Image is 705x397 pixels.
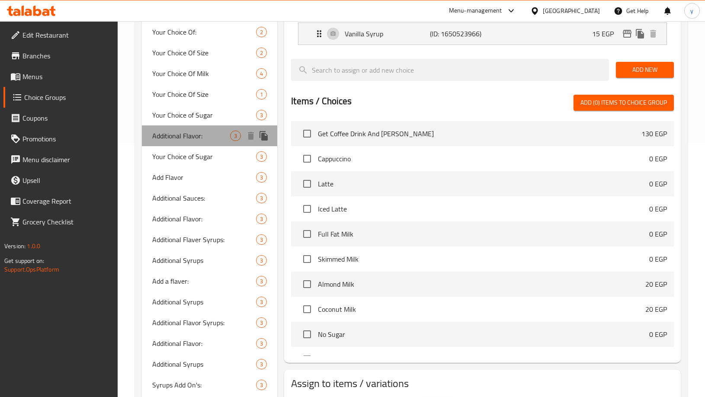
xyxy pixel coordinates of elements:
[318,279,645,289] span: Almond Milk
[142,42,278,63] div: Your Choice Of Size2
[256,49,266,57] span: 2
[22,217,111,227] span: Grocery Checklist
[318,354,649,365] span: White Sugar
[256,28,266,36] span: 2
[634,27,647,40] button: duplicate
[318,128,641,139] span: Get Coffee Drink And [PERSON_NAME]
[649,229,667,239] p: 0 EGP
[298,225,316,243] span: Select choice
[142,229,278,250] div: Additional Flaver Syrups:3
[3,149,118,170] a: Menu disclaimer
[449,6,502,16] div: Menu-management
[3,170,118,191] a: Upsell
[256,110,267,120] div: Choices
[645,304,667,314] p: 20 EGP
[142,354,278,375] div: Additional Syrups3
[256,256,266,265] span: 3
[142,375,278,395] div: Syrups Add On's:3
[142,250,278,271] div: Additional Syrups3
[3,108,118,128] a: Coupons
[649,154,667,164] p: 0 EGP
[256,173,266,182] span: 3
[22,175,111,186] span: Upsell
[256,172,267,182] div: Choices
[256,317,267,328] div: Choices
[256,360,266,368] span: 3
[298,250,316,268] span: Select choice
[142,125,278,146] div: Additional Flavor:3deleteduplicate
[298,150,316,168] span: Select choice
[3,87,118,108] a: Choice Groups
[152,276,256,286] span: Add a flaver:
[152,151,256,162] span: Your Choice of Sugar
[256,111,266,119] span: 3
[649,254,667,264] p: 0 EGP
[4,264,59,275] a: Support.OpsPlatform
[3,128,118,149] a: Promotions
[256,90,266,99] span: 1
[22,113,111,123] span: Coupons
[22,134,111,144] span: Promotions
[142,312,278,333] div: Additional Flavor Syrups:3
[22,196,111,206] span: Coverage Report
[231,132,240,140] span: 3
[152,380,256,390] span: Syrups Add On's:
[574,95,674,111] button: Add (0) items to choice group
[3,45,118,66] a: Branches
[318,254,649,264] span: Skimmed Milk
[152,297,256,307] span: Additional Syrups
[142,333,278,354] div: Additional Flavor:3
[152,48,256,58] span: Your Choice Of Size
[256,214,267,224] div: Choices
[27,240,40,252] span: 1.0.0
[430,29,487,39] p: (ID: 1650523966)
[3,25,118,45] a: Edit Restaurant
[24,92,111,102] span: Choice Groups
[256,194,266,202] span: 3
[152,131,230,141] span: Additional Flavor:
[318,229,649,239] span: Full Fat Milk
[298,275,316,293] span: Select choice
[152,27,256,37] span: Your Choice Of:
[318,204,649,214] span: Iced Latte
[256,193,267,203] div: Choices
[298,23,667,45] div: Expand
[142,208,278,229] div: Additional Flavor:3
[22,51,111,61] span: Branches
[256,70,266,78] span: 4
[256,380,267,390] div: Choices
[152,193,256,203] span: Additional Sauces:
[690,6,693,16] span: y
[22,154,111,165] span: Menu disclaimer
[291,377,674,391] h2: Assign to items / variations
[623,64,667,75] span: Add New
[152,89,256,99] span: Your Choice Of Size
[580,97,667,108] span: Add (0) items to choice group
[298,300,316,318] span: Select choice
[152,338,256,349] span: Additional Flavor:
[152,110,256,120] span: Your Choice of Sugar
[142,22,278,42] div: Your Choice Of:2
[152,172,256,182] span: Add Flavor
[645,279,667,289] p: 20 EGP
[142,291,278,312] div: Additional Syrups3
[621,27,634,40] button: edit
[291,95,352,108] h2: Items / Choices
[318,304,645,314] span: Coconut Milk
[256,339,266,348] span: 3
[256,48,267,58] div: Choices
[152,234,256,245] span: Additional Flaver Syrups:
[649,179,667,189] p: 0 EGP
[298,200,316,218] span: Select choice
[256,27,267,37] div: Choices
[256,215,266,223] span: 3
[142,84,278,105] div: Your Choice Of Size1
[142,271,278,291] div: Add a flaver:3
[244,129,257,142] button: delete
[256,298,266,306] span: 3
[257,129,270,142] button: duplicate
[649,204,667,214] p: 0 EGP
[152,214,256,224] span: Additional Flavor:
[256,153,266,161] span: 3
[291,59,609,81] input: search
